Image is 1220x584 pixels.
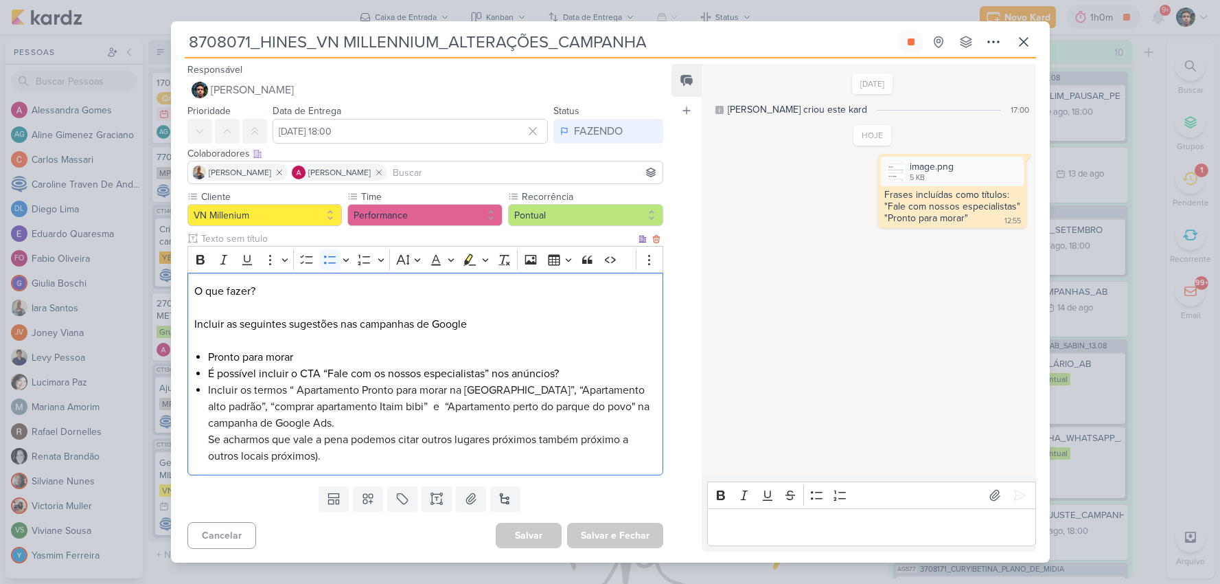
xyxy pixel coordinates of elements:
button: Cancelar [187,522,256,549]
li: Pronto para morar [208,349,656,366]
div: 17:00 [1011,104,1029,116]
input: Buscar [390,164,660,181]
div: Editor toolbar [707,482,1035,508]
div: Parar relógio [906,36,917,47]
p: O que fazer? Incluir as seguintes sugestões nas campanhas de Google [194,283,656,349]
div: "Pronto para morar" [884,212,968,224]
img: GYi46WnX8aPPzCyQFBWPdxwxc47BLTpvea0CqTRO.png [886,162,906,181]
div: 5 KB [910,172,954,183]
img: Alessandra Gomes [292,166,306,179]
div: [PERSON_NAME] criou este kard [728,102,867,117]
input: Select a date [273,119,549,144]
button: FAZENDO [553,119,663,144]
div: Frases incluídas como títulos: [884,189,1020,201]
div: "Fale com nossos especialistas" [884,201,1020,212]
span: [PERSON_NAME] [308,166,371,179]
input: Texto sem título [198,232,636,246]
label: Status [553,105,579,117]
div: FAZENDO [574,123,623,139]
input: Kard Sem Título [185,30,896,54]
label: Recorrência [520,190,663,204]
div: image.png [910,159,954,174]
button: VN Millenium [187,204,343,226]
li: É possível incluir o CTA “Fale com os nossos especialistas” nos anúncios? [208,366,656,382]
span: [PERSON_NAME] [209,166,271,179]
div: Editor toolbar [187,246,664,273]
span: [PERSON_NAME] [211,82,294,98]
div: Colaboradores [187,146,664,161]
label: Responsável [187,64,242,76]
div: Editor editing area: main [707,508,1035,546]
label: Data de Entrega [273,105,341,117]
button: Performance [347,204,503,226]
label: Prioridade [187,105,231,117]
span: Se acharmos que vale a pena podemos citar outros lugares próximos também próximo a outros locais ... [208,433,628,463]
button: Pontual [508,204,663,226]
div: Editor editing area: main [187,273,664,475]
img: Nelito Junior [192,82,208,98]
label: Time [360,190,503,204]
div: 12:55 [1004,216,1021,227]
span: Incluir os termos “ Apartamento Pronto para morar na [GEOGRAPHIC_DATA]”, “Apartamento alto padrão... [208,383,649,430]
img: Iara Santos [192,166,206,179]
div: image.png [881,157,1024,186]
label: Cliente [200,190,343,204]
button: [PERSON_NAME] [187,78,664,102]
